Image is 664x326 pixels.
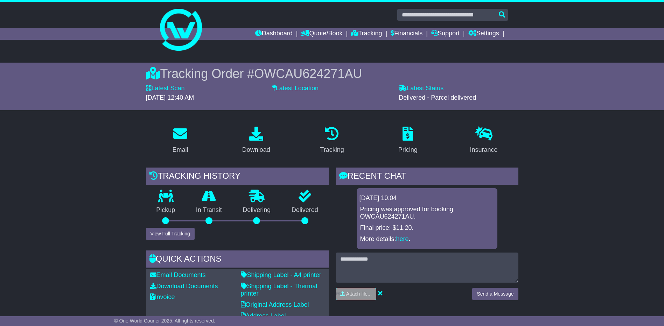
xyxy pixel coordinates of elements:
div: Tracking [320,145,344,155]
button: View Full Tracking [146,228,195,240]
div: [DATE] 10:04 [359,194,495,202]
p: More details: . [360,235,494,243]
div: Pricing [398,145,418,155]
p: In Transit [186,206,232,214]
a: Invoice [150,293,175,300]
p: Delivered [281,206,329,214]
a: Tracking [351,28,382,40]
a: Shipping Label - A4 printer [241,271,321,278]
p: Delivering [232,206,281,214]
a: Pricing [394,124,422,157]
span: [DATE] 12:40 AM [146,94,194,101]
a: Email Documents [150,271,206,278]
label: Latest Scan [146,85,185,92]
a: Download Documents [150,283,218,290]
div: Quick Actions [146,250,329,269]
p: Pricing was approved for booking OWCAU624271AU. [360,206,494,221]
div: RECENT CHAT [336,168,518,186]
a: Original Address Label [241,301,309,308]
a: Address Label [241,312,286,319]
div: Tracking history [146,168,329,186]
a: Quote/Book [301,28,342,40]
div: Tracking Order # [146,66,518,81]
label: Latest Location [272,85,319,92]
a: Dashboard [255,28,293,40]
a: Support [431,28,460,40]
p: Final price: $11.20. [360,224,494,232]
span: Delivered - Parcel delivered [399,94,476,101]
a: Shipping Label - Thermal printer [241,283,317,297]
a: Insurance [466,124,502,157]
a: Settings [468,28,499,40]
span: © One World Courier 2025. All rights reserved. [114,318,215,324]
a: Financials [391,28,422,40]
span: OWCAU624271AU [254,66,362,81]
a: here [396,235,409,242]
a: Download [238,124,275,157]
div: Download [242,145,270,155]
div: Email [172,145,188,155]
a: Tracking [315,124,348,157]
p: Pickup [146,206,186,214]
div: Insurance [470,145,498,155]
a: Email [168,124,193,157]
button: Send a Message [472,288,518,300]
label: Latest Status [399,85,443,92]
